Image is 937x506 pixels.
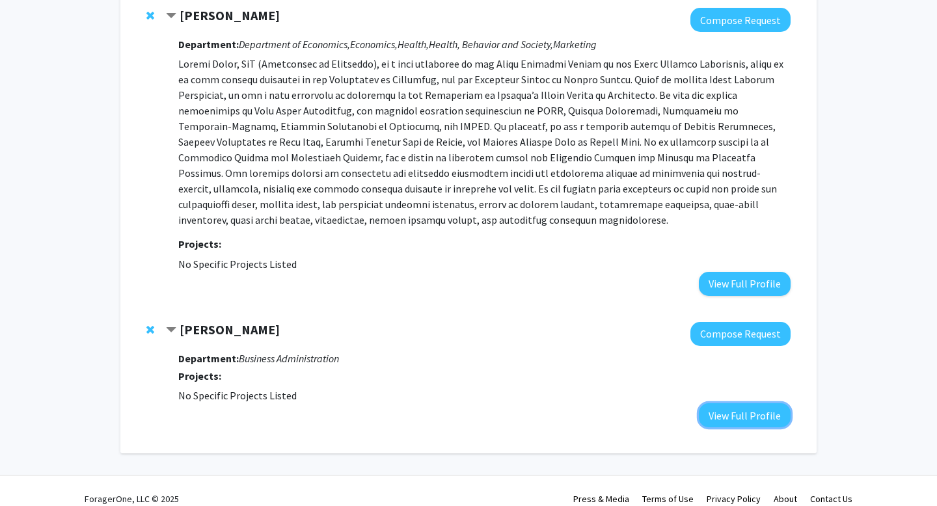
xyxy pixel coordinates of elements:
[553,38,597,51] i: Marketing
[178,389,297,402] span: No Specific Projects Listed
[146,10,154,21] span: Remove Andrew Ching from bookmarks
[690,322,791,346] button: Compose Request to Letitia Leung
[178,38,239,51] strong: Department:
[707,493,761,505] a: Privacy Policy
[178,352,239,365] strong: Department:
[239,38,350,51] i: Department of Economics,
[146,325,154,335] span: Remove Letitia Leung from bookmarks
[10,447,55,496] iframe: Chat
[642,493,694,505] a: Terms of Use
[398,38,429,51] i: Health,
[699,272,791,296] button: View Full Profile
[573,493,629,505] a: Press & Media
[699,403,791,427] button: View Full Profile
[810,493,852,505] a: Contact Us
[166,11,176,21] span: Contract Andrew Ching Bookmark
[180,321,280,338] strong: [PERSON_NAME]
[690,8,791,32] button: Compose Request to Andrew Ching
[180,7,280,23] strong: [PERSON_NAME]
[178,369,221,382] strong: Projects:
[178,56,791,228] p: Loremi Dolor, SiT (Ametconsec ad Elitseddo), ei t inci utlaboree do mag Aliqu Enimadmi Veniam qu ...
[166,325,176,336] span: Contract Letitia Leung Bookmark
[774,493,797,505] a: About
[239,352,339,365] i: Business Administration
[178,258,297,271] span: No Specific Projects Listed
[178,237,221,250] strong: Projects:
[350,38,398,51] i: Economics,
[429,38,553,51] i: Health, Behavior and Society,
